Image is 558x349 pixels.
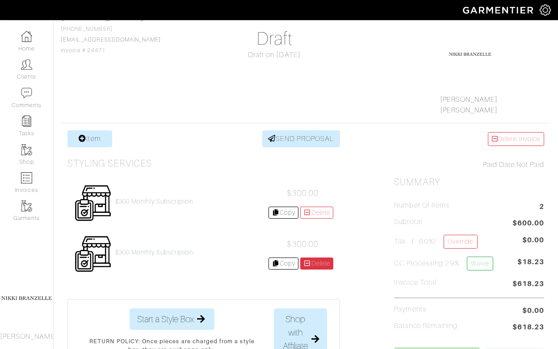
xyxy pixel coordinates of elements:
[61,37,161,43] a: [EMAIL_ADDRESS][DOMAIN_NAME]
[540,4,551,16] img: gear-icon-white-bd11855cb880d31180b6d7d6211b90ccbf57a29d726f0c71d8c61bd08dd39cc2.png
[394,305,426,314] h5: Payments
[440,96,498,104] a: [PERSON_NAME]
[115,249,193,256] a: $300 Monthly Subscription
[21,59,32,70] img: clients-icon-6bae9207a08558b7cb47a8932f037763ab4055f8c8b6bfacd5dc20c3e0201464.png
[517,257,544,274] span: $18.23
[394,201,449,210] h5: Number of Items
[21,116,32,127] img: reminder-icon-8004d30b9f0a5d33ae49ab947aed9ed385cf756f9e5892f1edd6e32f2345188e.png
[522,305,544,316] span: $0.00
[394,235,477,249] h5: Tax ( : 6.0%)
[199,50,349,60] div: Draft on [DATE]
[262,130,340,147] a: SEND PROPOSAL
[394,278,436,287] h5: Invoice Total
[488,132,544,146] a: Delete Invoice
[394,159,544,170] div: Not Paid
[115,198,193,205] a: $300 Monthly Subscription
[394,177,544,188] h2: Summary
[287,189,318,198] span: $300.00
[512,278,544,291] span: $618.23
[287,240,318,249] span: $300.00
[61,26,161,54] span: [PHONE_NUMBER] Invoice # 24471
[74,184,112,222] img: Womens_Service-b2905c8a555b134d70f80a63ccd9711e5cb40bac1cff00c12a43f244cd2c1cd3.png
[74,235,112,273] img: Womens_Service-b2905c8a555b134d70f80a63ccd9711e5cb40bac1cff00c12a43f244cd2c1cd3.png
[512,322,544,334] span: $618.23
[269,258,298,270] a: Copy
[269,207,298,219] a: Copy
[440,106,498,114] a: [PERSON_NAME]
[199,28,349,50] h1: Draft
[21,144,32,155] img: garments-icon-b7da505a4dc4fd61783c78ac3ca0ef83fa9d6f193b1c9dc38574b1d14d53ca28.png
[300,207,333,219] a: Delete
[512,218,544,230] span: $600.00
[21,200,32,212] img: garments-icon-b7da505a4dc4fd61783c78ac3ca0ef83fa9d6f193b1c9dc38574b1d14d53ca28.png
[448,32,492,76] img: gHbjLP4DCdoc6GffL1fNPuSm.png
[130,308,214,330] button: Start a Style Box
[444,235,477,249] a: Override
[21,87,32,99] img: comment-icon-a0a6a9ef722e966f86d9cbdc48e553b5cf19dbc54f86b18d962a5391bc8f6eb6.png
[458,2,540,18] img: garmentier-logo-header-white-b43fb05a5012e4ada735d5af1a66efaba907eab6374d6393d1fbf88cb4ef424d.png
[67,158,152,169] h3: Styling Services
[467,257,493,270] a: Waive
[67,130,112,147] a: Item
[522,235,544,245] span: $0.00
[394,257,493,270] h5: CC Processing 2.9%
[539,201,544,213] span: 2
[394,322,457,330] h5: Balance Remaining
[483,161,516,169] span: Paid Date:
[21,172,32,183] img: orders-icon-0abe47150d42831381b5fb84f609e132dff9fe21cb692f30cb5eec754e2cba89.png
[394,218,422,226] h5: Subtotal
[21,31,32,42] img: dashboard-icon-dbcd8f5a0b271acd01030246c82b418ddd0df26cd7fceb0bd07c9910d44c42f6.png
[137,312,194,326] span: Start a Style Box
[300,258,333,270] a: Delete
